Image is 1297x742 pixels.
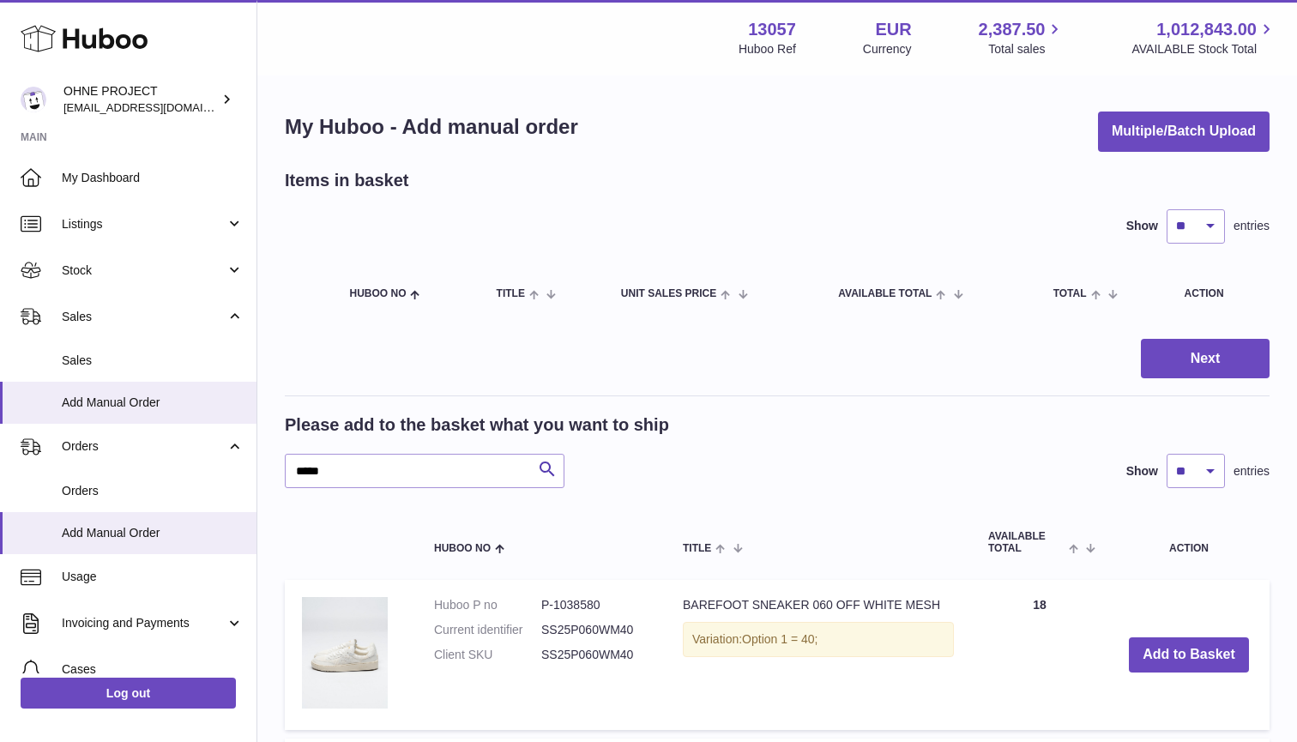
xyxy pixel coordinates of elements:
[285,413,669,437] h2: Please add to the basket what you want to ship
[62,661,244,678] span: Cases
[62,216,226,232] span: Listings
[541,622,648,638] dd: SS25P060WM40
[62,262,226,279] span: Stock
[1126,218,1158,234] label: Show
[1098,112,1270,152] button: Multiple/Batch Upload
[666,580,971,730] td: BAREFOOT SNEAKER 060 OFF WHITE MESH
[302,597,388,709] img: BAREFOOT SNEAKER 060 OFF WHITE MESH
[63,83,218,116] div: OHNE PROJECT
[434,597,541,613] dt: Huboo P no
[742,632,817,646] span: Option 1 = 40;
[62,170,244,186] span: My Dashboard
[1129,637,1249,673] button: Add to Basket
[979,18,1046,41] span: 2,387.50
[988,41,1065,57] span: Total sales
[434,622,541,638] dt: Current identifier
[62,525,244,541] span: Add Manual Order
[683,622,954,657] div: Variation:
[285,113,578,141] h1: My Huboo - Add manual order
[988,531,1065,553] span: AVAILABLE Total
[621,288,716,299] span: Unit Sales Price
[541,647,648,663] dd: SS25P060WM40
[1185,288,1252,299] div: Action
[979,18,1065,57] a: 2,387.50 Total sales
[1131,18,1276,57] a: 1,012,843.00 AVAILABLE Stock Total
[1156,18,1257,41] span: 1,012,843.00
[683,543,711,554] span: Title
[434,647,541,663] dt: Client SKU
[1234,463,1270,480] span: entries
[1053,288,1087,299] span: Total
[62,438,226,455] span: Orders
[875,18,911,41] strong: EUR
[285,169,409,192] h2: Items in basket
[62,309,226,325] span: Sales
[863,41,912,57] div: Currency
[748,18,796,41] strong: 13057
[21,87,46,112] img: support@ohneproject.com
[1141,339,1270,379] button: Next
[971,580,1108,730] td: 18
[62,615,226,631] span: Invoicing and Payments
[434,543,491,554] span: Huboo no
[349,288,406,299] span: Huboo no
[838,288,932,299] span: AVAILABLE Total
[739,41,796,57] div: Huboo Ref
[62,395,244,411] span: Add Manual Order
[62,353,244,369] span: Sales
[497,288,525,299] span: Title
[21,678,236,709] a: Log out
[62,483,244,499] span: Orders
[1131,41,1276,57] span: AVAILABLE Stock Total
[1234,218,1270,234] span: entries
[63,100,252,114] span: [EMAIL_ADDRESS][DOMAIN_NAME]
[62,569,244,585] span: Usage
[541,597,648,613] dd: P-1038580
[1108,514,1270,570] th: Action
[1126,463,1158,480] label: Show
